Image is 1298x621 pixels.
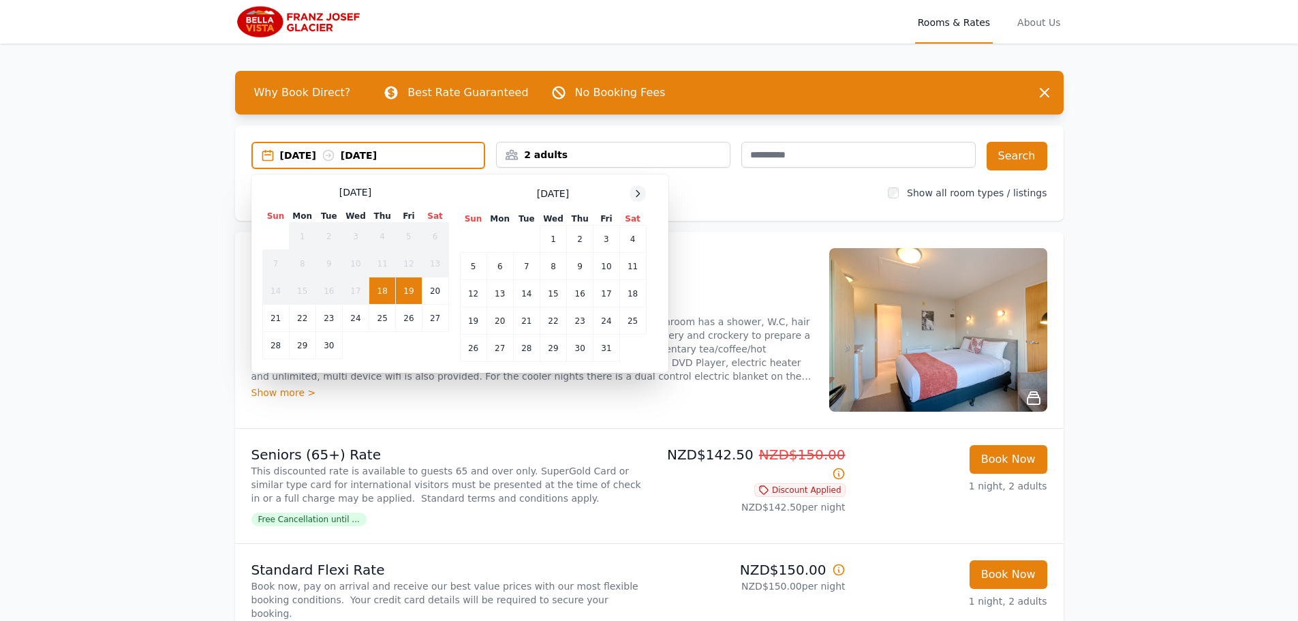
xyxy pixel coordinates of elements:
[369,305,396,332] td: 25
[486,213,513,226] th: Mon
[497,148,730,162] div: 2 adults
[486,280,513,307] td: 13
[537,187,569,200] span: [DATE]
[262,210,289,223] th: Sun
[567,335,593,362] td: 30
[251,445,644,464] p: Seniors (65+) Rate
[540,213,566,226] th: Wed
[460,307,486,335] td: 19
[315,332,342,359] td: 30
[369,223,396,250] td: 4
[907,187,1047,198] label: Show all room types / listings
[396,210,422,223] th: Fri
[540,226,566,253] td: 1
[339,185,371,199] span: [DATE]
[289,250,315,277] td: 8
[619,280,646,307] td: 18
[315,223,342,250] td: 2
[315,210,342,223] th: Tue
[856,594,1047,608] p: 1 night, 2 adults
[486,335,513,362] td: 27
[289,277,315,305] td: 15
[262,277,289,305] td: 14
[396,277,422,305] td: 19
[460,335,486,362] td: 26
[315,277,342,305] td: 16
[593,226,619,253] td: 3
[970,445,1047,474] button: Book Now
[593,253,619,280] td: 10
[262,332,289,359] td: 28
[251,464,644,505] p: This discounted rate is available to guests 65 and over only. SuperGold Card or similar type card...
[567,253,593,280] td: 9
[575,85,666,101] p: No Booking Fees
[619,253,646,280] td: 11
[513,335,540,362] td: 28
[251,513,367,526] span: Free Cancellation until ...
[251,579,644,620] p: Book now, pay on arrival and receive our best value prices with our most flexible booking conditi...
[422,250,448,277] td: 13
[342,277,369,305] td: 17
[655,500,846,514] p: NZD$142.50 per night
[513,307,540,335] td: 21
[280,149,484,162] div: [DATE] [DATE]
[243,79,362,106] span: Why Book Direct?
[567,280,593,307] td: 16
[513,213,540,226] th: Tue
[422,305,448,332] td: 27
[342,250,369,277] td: 10
[369,250,396,277] td: 11
[235,5,366,38] img: Bella Vista Franz Josef Glacier
[369,277,396,305] td: 18
[593,213,619,226] th: Fri
[342,210,369,223] th: Wed
[396,305,422,332] td: 26
[396,223,422,250] td: 5
[567,307,593,335] td: 23
[422,210,448,223] th: Sat
[655,579,846,593] p: NZD$150.00 per night
[407,85,528,101] p: Best Rate Guaranteed
[486,307,513,335] td: 20
[422,277,448,305] td: 20
[619,213,646,226] th: Sat
[422,223,448,250] td: 6
[486,253,513,280] td: 6
[759,446,846,463] span: NZD$150.00
[619,307,646,335] td: 25
[460,213,486,226] th: Sun
[342,305,369,332] td: 24
[289,210,315,223] th: Mon
[593,280,619,307] td: 17
[251,560,644,579] p: Standard Flexi Rate
[567,213,593,226] th: Thu
[970,560,1047,589] button: Book Now
[593,307,619,335] td: 24
[513,253,540,280] td: 7
[369,210,396,223] th: Thu
[856,479,1047,493] p: 1 night, 2 adults
[540,253,566,280] td: 8
[251,386,813,399] div: Show more >
[342,223,369,250] td: 3
[513,280,540,307] td: 14
[460,280,486,307] td: 12
[262,305,289,332] td: 21
[540,307,566,335] td: 22
[593,335,619,362] td: 31
[289,305,315,332] td: 22
[655,445,846,483] p: NZD$142.50
[567,226,593,253] td: 2
[289,332,315,359] td: 29
[460,253,486,280] td: 5
[655,560,846,579] p: NZD$150.00
[315,250,342,277] td: 9
[396,250,422,277] td: 12
[619,226,646,253] td: 4
[987,142,1047,170] button: Search
[289,223,315,250] td: 1
[754,483,846,497] span: Discount Applied
[540,280,566,307] td: 15
[262,250,289,277] td: 7
[540,335,566,362] td: 29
